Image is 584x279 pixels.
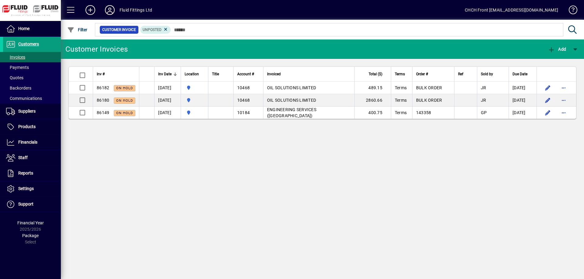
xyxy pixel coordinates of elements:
span: Support [18,202,33,206]
span: Order # [416,71,428,77]
span: 10184 [237,110,250,115]
button: Profile [100,5,120,15]
span: On hold [116,99,133,103]
span: BULK ORDER [416,98,442,103]
div: Location [185,71,204,77]
span: OIL SOLUTIONS LIMITED [267,85,316,90]
button: Edit [543,83,553,93]
button: More options [559,83,568,93]
span: Invoices [6,55,25,60]
div: Customer Invoices [65,44,128,54]
a: Settings [3,181,61,196]
span: GP [481,110,487,115]
a: Suppliers [3,104,61,119]
button: Add [546,44,568,55]
div: Inv # [97,71,135,77]
span: JR [481,98,486,103]
button: More options [559,108,568,117]
span: Customer Invoice [102,27,136,33]
span: 10468 [237,98,250,103]
a: Reports [3,166,61,181]
a: Quotes [3,73,61,83]
span: Terms [395,110,407,115]
span: Communications [6,96,42,101]
span: Account # [237,71,254,77]
span: AUCKLAND [185,84,204,91]
span: JR [481,85,486,90]
span: Products [18,124,36,129]
span: Inv # [97,71,105,77]
a: Backorders [3,83,61,93]
td: 2860.66 [354,94,391,107]
a: Products [3,119,61,134]
td: [DATE] [509,107,537,119]
span: Terms [395,85,407,90]
span: Staff [18,155,28,160]
span: Financials [18,140,37,145]
span: Sold by [481,71,493,77]
span: Ref [458,71,463,77]
div: CHCH Front [EMAIL_ADDRESS][DOMAIN_NAME] [465,5,558,15]
div: Inv Date [158,71,177,77]
a: Communications [3,93,61,104]
td: [DATE] [154,94,181,107]
span: Unposted [143,28,162,32]
div: Due Date [513,71,533,77]
span: Suppliers [18,109,36,114]
span: Home [18,26,30,31]
mat-chip: Customer Invoice Status: Unposted [140,26,171,34]
div: Fluid Fittings Ltd [120,5,152,15]
div: Sold by [481,71,505,77]
span: Backorders [6,86,31,90]
td: [DATE] [154,82,181,94]
div: Order # [416,71,450,77]
span: Filter [67,27,88,32]
a: Invoices [3,52,61,62]
td: [DATE] [509,94,537,107]
div: Ref [458,71,473,77]
span: On hold [116,111,133,115]
td: 489.15 [354,82,391,94]
span: AUCKLAND [185,109,204,116]
span: Terms [395,98,407,103]
span: Customers [18,42,39,46]
span: Inv Date [158,71,172,77]
span: Reports [18,171,33,175]
span: Package [22,233,39,238]
span: AUCKLAND [185,97,204,104]
span: Add [548,47,566,52]
span: 10468 [237,85,250,90]
span: Financial Year [17,220,44,225]
span: 86149 [97,110,109,115]
span: Due Date [513,71,527,77]
td: [DATE] [509,82,537,94]
button: Add [81,5,100,15]
span: OIL SOLUTIONS LIMITED [267,98,316,103]
div: Total ($) [358,71,388,77]
span: Payments [6,65,29,70]
button: Filter [66,24,89,35]
a: Payments [3,62,61,73]
span: BULK ORDER [416,85,442,90]
div: Invoiced [267,71,351,77]
span: Terms [395,71,405,77]
button: Edit [543,95,553,105]
a: Knowledge Base [564,1,576,21]
button: Edit [543,108,553,117]
span: 86180 [97,98,109,103]
span: On hold [116,86,133,90]
span: Invoiced [267,71,281,77]
a: Home [3,21,61,36]
div: Account # [237,71,259,77]
button: More options [559,95,568,105]
td: [DATE] [154,107,181,119]
div: Title [212,71,230,77]
a: Support [3,197,61,212]
span: 86182 [97,85,109,90]
a: Financials [3,135,61,150]
span: Quotes [6,75,23,80]
span: Total ($) [369,71,382,77]
span: Title [212,71,219,77]
span: Settings [18,186,34,191]
span: Location [185,71,199,77]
